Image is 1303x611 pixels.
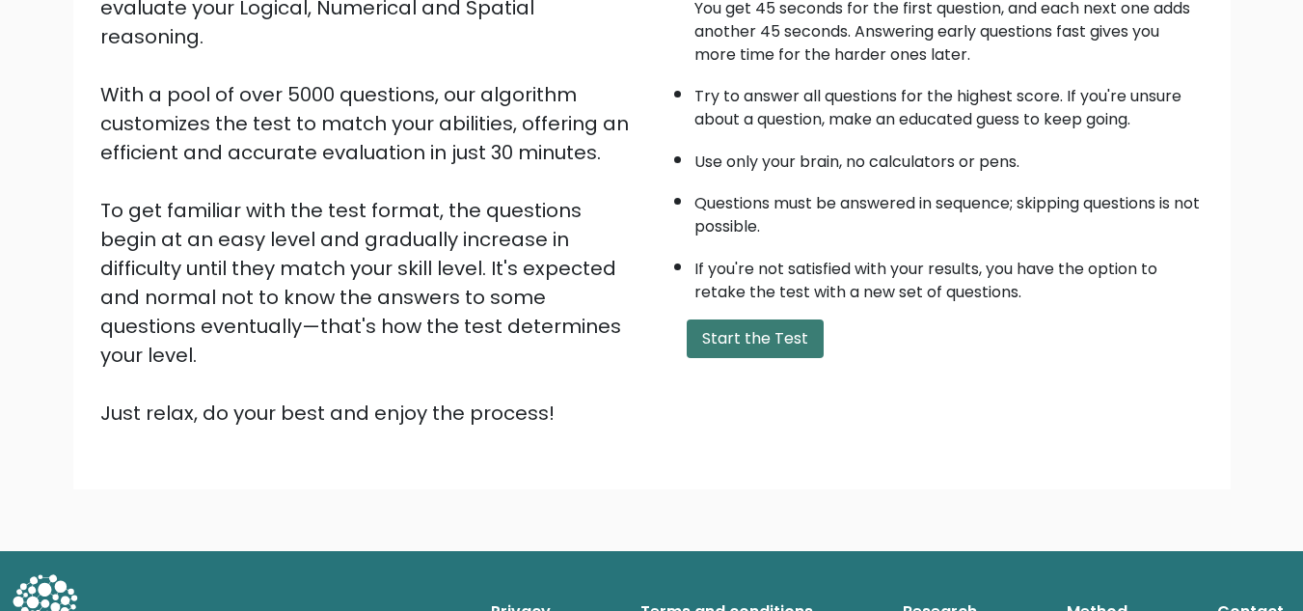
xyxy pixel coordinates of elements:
[694,182,1204,238] li: Questions must be answered in sequence; skipping questions is not possible.
[694,248,1204,304] li: If you're not satisfied with your results, you have the option to retake the test with a new set ...
[694,141,1204,174] li: Use only your brain, no calculators or pens.
[687,319,824,358] button: Start the Test
[694,75,1204,131] li: Try to answer all questions for the highest score. If you're unsure about a question, make an edu...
